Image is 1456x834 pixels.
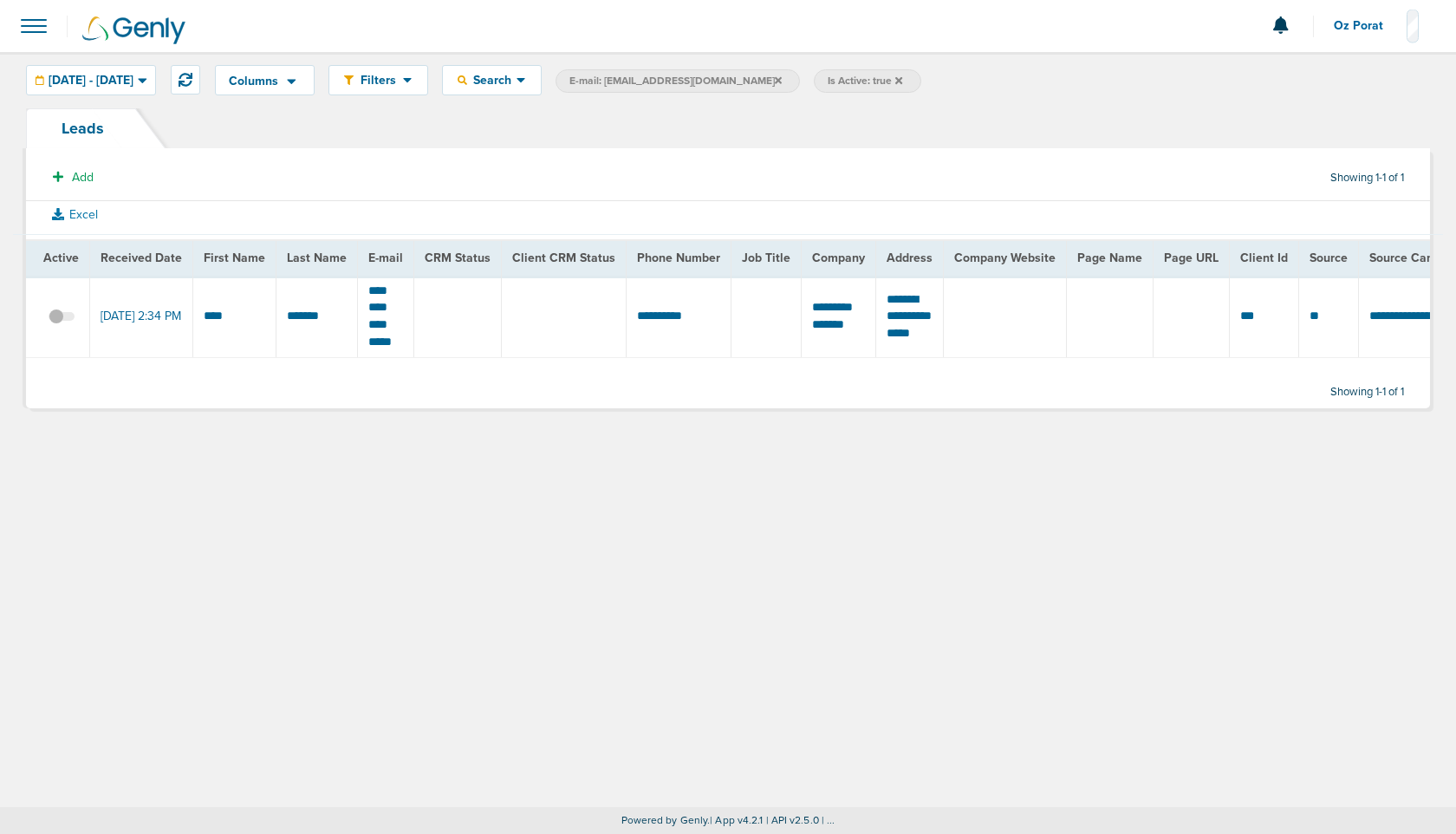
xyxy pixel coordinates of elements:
span: CRM Status [425,251,491,265]
span: Source [1310,251,1348,265]
span: [DATE] - [DATE] [49,75,133,87]
span: E-mail: [EMAIL_ADDRESS][DOMAIN_NAME] [569,74,782,88]
span: Columns [229,75,278,88]
span: Page URL [1164,251,1219,265]
span: Showing 1-1 of 1 [1330,171,1404,186]
span: Is Active: true [828,74,902,88]
span: Client Id [1240,251,1288,265]
span: E-mail [368,251,403,265]
span: Received Date [101,251,182,265]
span: Add [72,170,94,185]
span: | ... [822,814,835,826]
span: Showing 1-1 of 1 [1330,385,1404,400]
span: Filters [354,73,403,88]
span: Search [467,73,517,88]
th: Company Website [944,240,1067,276]
a: Leads [26,108,140,148]
span: | API v2.5.0 [766,814,819,826]
span: Phone Number [637,251,720,265]
span: Active [43,251,79,265]
span: | App v4.2.1 [710,814,763,826]
th: Company [802,240,876,276]
span: First Name [204,251,265,265]
th: Address [876,240,944,276]
button: Add [43,165,103,190]
img: Genly [82,16,185,44]
td: [DATE] 2:34 PM [90,276,193,358]
th: Job Title [731,240,802,276]
button: Excel [39,204,111,225]
th: Client CRM Status [502,240,627,276]
span: Last Name [287,251,347,265]
th: Page Name [1067,240,1154,276]
span: Oz Porat [1334,20,1395,32]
